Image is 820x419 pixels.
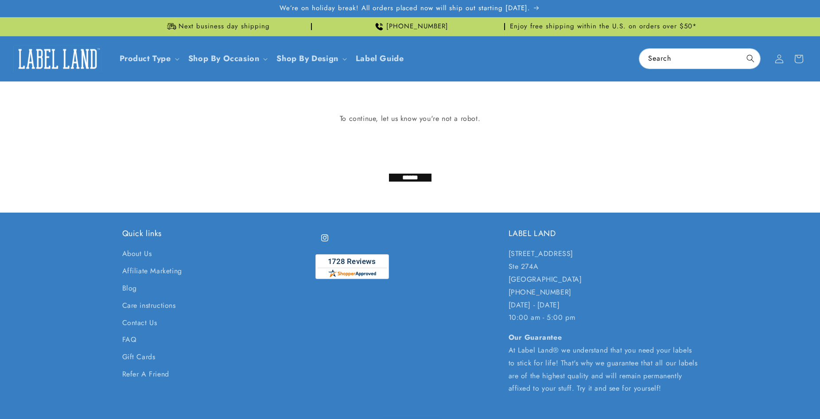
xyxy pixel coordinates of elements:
[356,54,404,64] span: Label Guide
[509,17,698,36] div: Announcement
[183,48,272,69] summary: Shop By Occasion
[315,254,389,279] img: Customer Reviews
[276,53,338,64] a: Shop By Design
[122,248,152,263] a: About Us
[299,113,521,125] p: To continue, let us know you're not a robot.
[122,297,176,314] a: Care instructions
[510,22,697,31] span: Enjoy free shipping within the U.S. on orders over $50*
[114,48,183,69] summary: Product Type
[10,42,105,76] a: Label Land
[188,54,260,64] span: Shop By Occasion
[280,4,530,13] span: We’re on holiday break! All orders placed now will ship out starting [DATE].
[13,45,102,73] img: Label Land
[122,263,182,280] a: Affiliate Marketing
[120,53,171,64] a: Product Type
[271,48,350,69] summary: Shop By Design
[122,280,137,297] a: Blog
[122,17,312,36] div: Announcement
[122,229,312,239] h2: Quick links
[350,48,409,69] a: Label Guide
[343,132,477,166] iframe: Widget containing checkbox for hCaptcha security challenge
[315,17,505,36] div: Announcement
[122,331,137,349] a: FAQ
[179,22,270,31] span: Next business day shipping
[122,366,169,383] a: Refer A Friend
[122,349,155,366] a: Gift Cards
[509,331,698,395] p: At Label Land® we understand that you need your labels to stick for life! That's why we guarantee...
[509,229,698,239] h2: LABEL LAND
[741,49,760,68] button: Search
[386,22,448,31] span: [PHONE_NUMBER]
[509,332,562,342] strong: Our Guarantee
[509,248,698,324] p: [STREET_ADDRESS] Ste 274A [GEOGRAPHIC_DATA] [PHONE_NUMBER] [DATE] - [DATE] 10:00 am - 5:00 pm
[122,314,157,332] a: Contact Us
